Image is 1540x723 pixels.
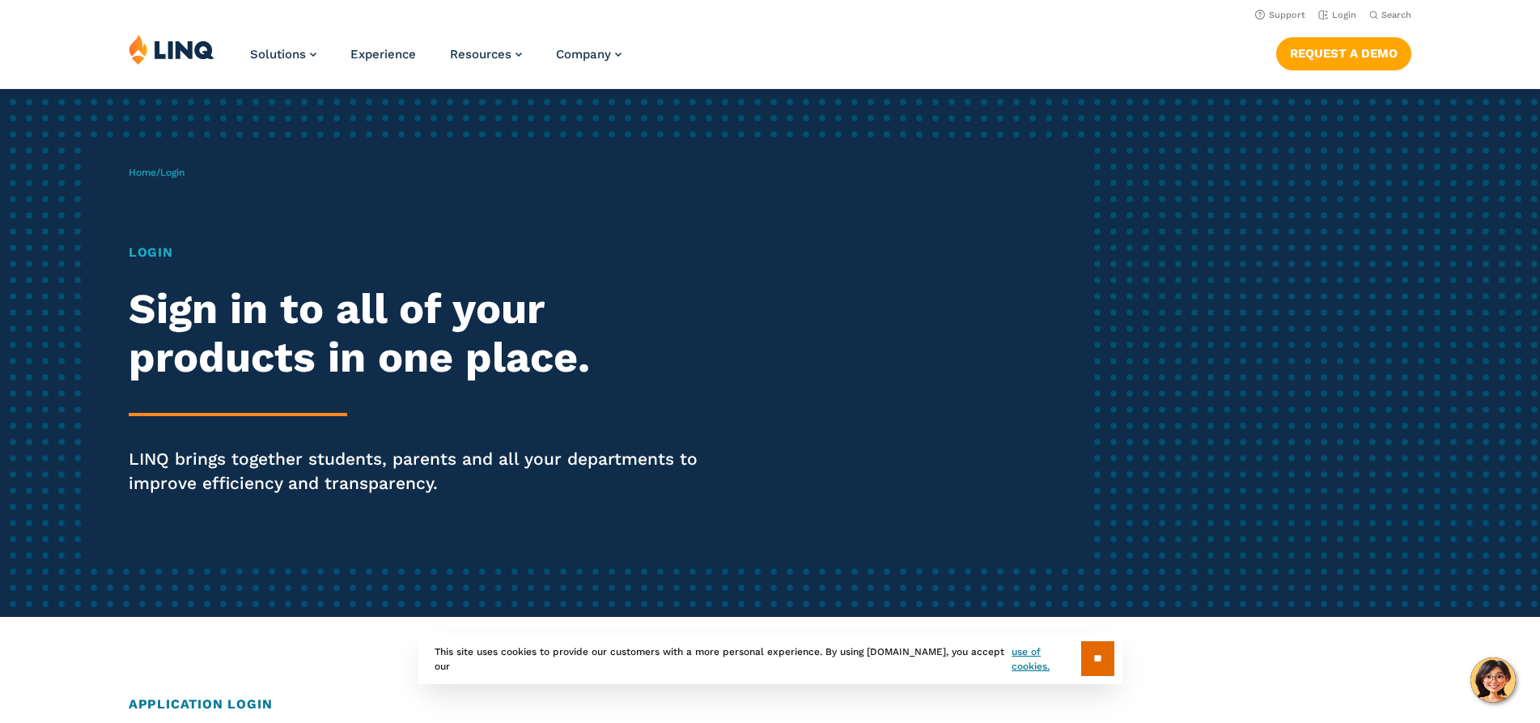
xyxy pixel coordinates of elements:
span: Company [556,47,611,62]
img: LINQ | K‑12 Software [129,34,214,65]
span: Search [1381,10,1411,20]
a: Experience [350,47,416,62]
h1: Login [129,243,722,262]
a: Solutions [250,47,316,62]
a: Login [1318,10,1356,20]
p: LINQ brings together students, parents and all your departments to improve efficiency and transpa... [129,447,722,495]
nav: Button Navigation [1276,34,1411,70]
a: Company [556,47,622,62]
a: Resources [450,47,522,62]
button: Open Search Bar [1369,9,1411,21]
a: Support [1255,10,1305,20]
span: / [129,167,185,178]
h2: Sign in to all of your products in one place. [129,285,722,382]
a: Request a Demo [1276,37,1411,70]
span: Resources [450,47,511,62]
a: use of cookies. [1012,644,1080,674]
nav: Primary Navigation [250,34,622,87]
span: Solutions [250,47,306,62]
button: Hello, have a question? Let’s chat. [1470,657,1516,703]
span: Login [160,167,185,178]
a: Home [129,167,156,178]
div: This site uses cookies to provide our customers with a more personal experience. By using [DOMAIN... [418,633,1122,684]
